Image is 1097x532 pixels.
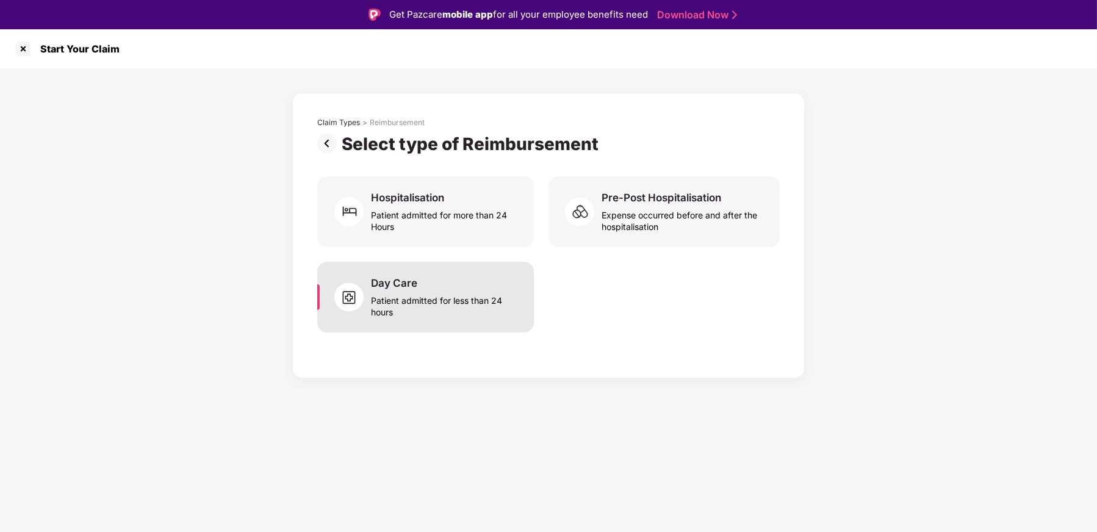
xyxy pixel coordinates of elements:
strong: mobile app [442,9,493,20]
div: Pre-Post Hospitalisation [602,191,721,204]
div: Reimbursement [370,118,425,128]
div: Expense occurred before and after the hospitalisation [602,204,765,232]
img: svg+xml;base64,PHN2ZyB4bWxucz0iaHR0cDovL3d3dy53My5vcmcvMjAwMC9zdmciIHdpZHRoPSI2MCIgaGVpZ2h0PSI2MC... [334,193,371,230]
div: Claim Types [317,118,360,128]
img: svg+xml;base64,PHN2ZyBpZD0iUHJldi0zMngzMiIgeG1sbnM9Imh0dHA6Ly93d3cudzMub3JnLzIwMDAvc3ZnIiB3aWR0aD... [317,134,342,153]
a: Download Now [657,9,733,21]
div: Start Your Claim [33,43,120,55]
img: svg+xml;base64,PHN2ZyB4bWxucz0iaHR0cDovL3d3dy53My5vcmcvMjAwMC9zdmciIHdpZHRoPSI2MCIgaGVpZ2h0PSI1OC... [565,193,602,230]
img: Stroke [732,9,737,21]
div: Patient admitted for less than 24 hours [371,290,519,318]
div: Day Care [371,276,417,290]
div: > [362,118,367,128]
div: Hospitalisation [371,191,444,204]
div: Patient admitted for more than 24 Hours [371,204,519,232]
img: Logo [369,9,381,21]
div: Get Pazcare for all your employee benefits need [389,7,648,22]
img: svg+xml;base64,PHN2ZyB4bWxucz0iaHR0cDovL3d3dy53My5vcmcvMjAwMC9zdmciIHdpZHRoPSI2MCIgaGVpZ2h0PSI1OC... [334,279,371,315]
div: Select type of Reimbursement [342,134,603,154]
